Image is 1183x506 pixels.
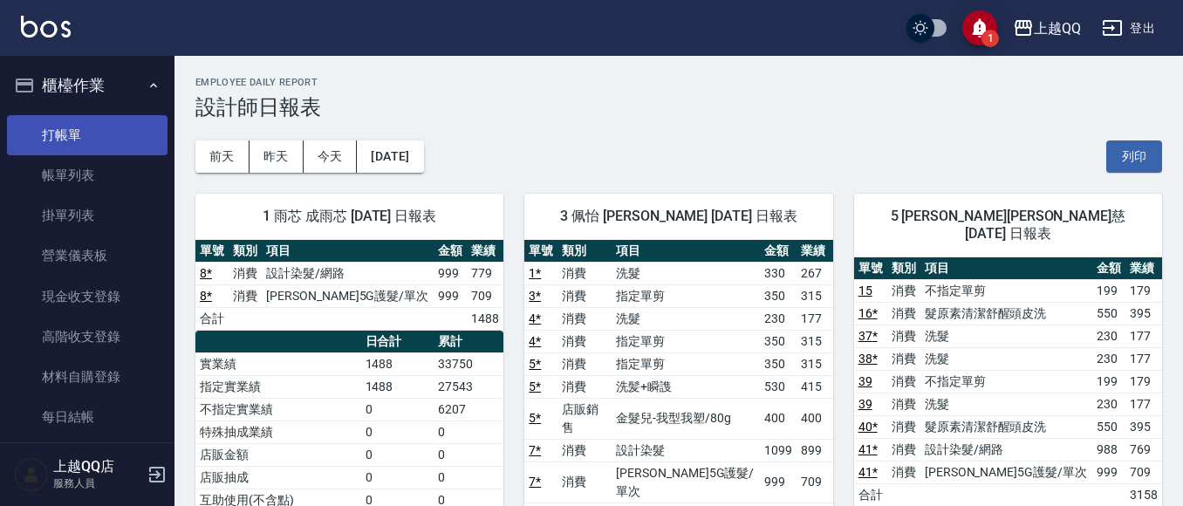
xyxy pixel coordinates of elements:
td: 消費 [557,284,612,307]
td: 315 [797,284,833,307]
td: 消費 [557,352,612,375]
td: 指定單剪 [612,284,760,307]
td: 3158 [1125,483,1162,506]
a: 15 [858,284,872,297]
td: [PERSON_NAME]5G護髮/單次 [262,284,434,307]
td: 消費 [887,393,920,415]
button: 前天 [195,140,250,173]
a: 每日結帳 [7,397,168,437]
td: 1488 [361,375,434,398]
a: 高階收支登錄 [7,317,168,357]
a: 材料自購登錄 [7,357,168,397]
td: 消費 [229,284,262,307]
td: 消費 [887,279,920,302]
td: 350 [760,352,797,375]
td: 988 [1092,438,1125,461]
h3: 設計師日報表 [195,95,1162,120]
td: 消費 [887,461,920,483]
a: 39 [858,397,872,411]
td: 6207 [434,398,503,421]
td: 709 [797,462,833,503]
td: 33750 [434,352,503,375]
th: 單號 [195,240,229,263]
th: 累計 [434,331,503,353]
td: 395 [1125,302,1162,325]
td: 消費 [887,438,920,461]
td: 設計染髮 [612,439,760,462]
td: 530 [760,375,797,398]
td: 消費 [887,347,920,370]
td: 消費 [557,330,612,352]
td: 179 [1125,279,1162,302]
td: 消費 [887,302,920,325]
button: 昨天 [250,140,304,173]
td: 0 [434,421,503,443]
a: 排班表 [7,438,168,478]
h5: 上越QQ店 [53,458,142,475]
a: 營業儀表板 [7,236,168,276]
span: 1 雨芯 成雨芯 [DATE] 日報表 [216,208,482,225]
td: 消費 [557,439,612,462]
td: 0 [361,466,434,489]
td: 實業績 [195,352,361,375]
td: 1488 [361,352,434,375]
td: 330 [760,262,797,284]
td: 899 [797,439,833,462]
td: 769 [1125,438,1162,461]
th: 類別 [557,240,612,263]
th: 金額 [760,240,797,263]
td: 指定單剪 [612,330,760,352]
button: save [962,10,997,45]
th: 類別 [887,257,920,280]
th: 金額 [1092,257,1125,280]
button: 今天 [304,140,358,173]
td: 消費 [557,307,612,330]
td: 設計染髮/網路 [262,262,434,284]
span: 1 [981,30,999,47]
p: 服務人員 [53,475,142,491]
button: 列印 [1106,140,1162,173]
td: 400 [797,398,833,439]
a: 掛單列表 [7,195,168,236]
td: 不指定單剪 [920,279,1092,302]
td: 消費 [557,375,612,398]
th: 業績 [467,240,503,263]
td: 0 [434,443,503,466]
td: 0 [361,421,434,443]
td: 1099 [760,439,797,462]
td: 400 [760,398,797,439]
td: 779 [467,262,503,284]
button: 登出 [1095,12,1162,44]
td: 395 [1125,415,1162,438]
img: Logo [21,16,71,38]
td: 230 [1092,393,1125,415]
td: 合計 [854,483,887,506]
td: 550 [1092,302,1125,325]
td: 不指定實業績 [195,398,361,421]
td: 0 [434,466,503,489]
td: 消費 [887,370,920,393]
th: 項目 [262,240,434,263]
td: 消費 [229,262,262,284]
td: 洗髪+瞬謢 [612,375,760,398]
td: [PERSON_NAME]5G護髮/單次 [920,461,1092,483]
td: 洗髮 [920,347,1092,370]
td: 315 [797,330,833,352]
td: 洗髮 [612,307,760,330]
td: 230 [760,307,797,330]
td: 店販銷售 [557,398,612,439]
td: 0 [361,443,434,466]
th: 金額 [434,240,467,263]
td: 不指定單剪 [920,370,1092,393]
td: 指定單剪 [612,352,760,375]
td: 177 [1125,393,1162,415]
td: 店販抽成 [195,466,361,489]
td: 999 [1092,461,1125,483]
td: 設計染髮/網路 [920,438,1092,461]
td: 髮原素清潔舒醒頭皮洗 [920,415,1092,438]
th: 類別 [229,240,262,263]
a: 帳單列表 [7,155,168,195]
td: 999 [760,462,797,503]
td: 350 [760,284,797,307]
td: 550 [1092,415,1125,438]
